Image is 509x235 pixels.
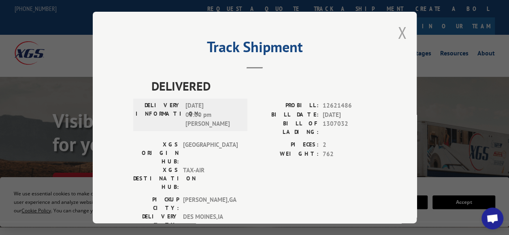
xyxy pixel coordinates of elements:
label: XGS ORIGIN HUB: [133,140,179,166]
label: PROBILL: [255,101,319,110]
span: 12621486 [323,101,376,110]
span: [PERSON_NAME] , GA [183,195,238,212]
label: XGS DESTINATION HUB: [133,166,179,191]
span: 762 [323,150,376,159]
label: PIECES: [255,140,319,150]
label: DELIVERY CITY: [133,212,179,229]
span: 1307032 [323,119,376,136]
label: PICKUP CITY: [133,195,179,212]
span: DES MOINES , IA [183,212,238,229]
span: DELIVERED [151,77,376,95]
button: Close modal [398,22,407,43]
label: DELIVERY INFORMATION: [136,101,181,129]
label: BILL DATE: [255,110,319,120]
label: BILL OF LADING: [255,119,319,136]
span: TAX-AIR [183,166,238,191]
span: [GEOGRAPHIC_DATA] [183,140,238,166]
label: WEIGHT: [255,150,319,159]
span: [DATE] 03:00 pm [PERSON_NAME] [185,101,240,129]
div: Open chat [481,207,503,229]
span: 2 [323,140,376,150]
h2: Track Shipment [133,41,376,57]
span: [DATE] [323,110,376,120]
